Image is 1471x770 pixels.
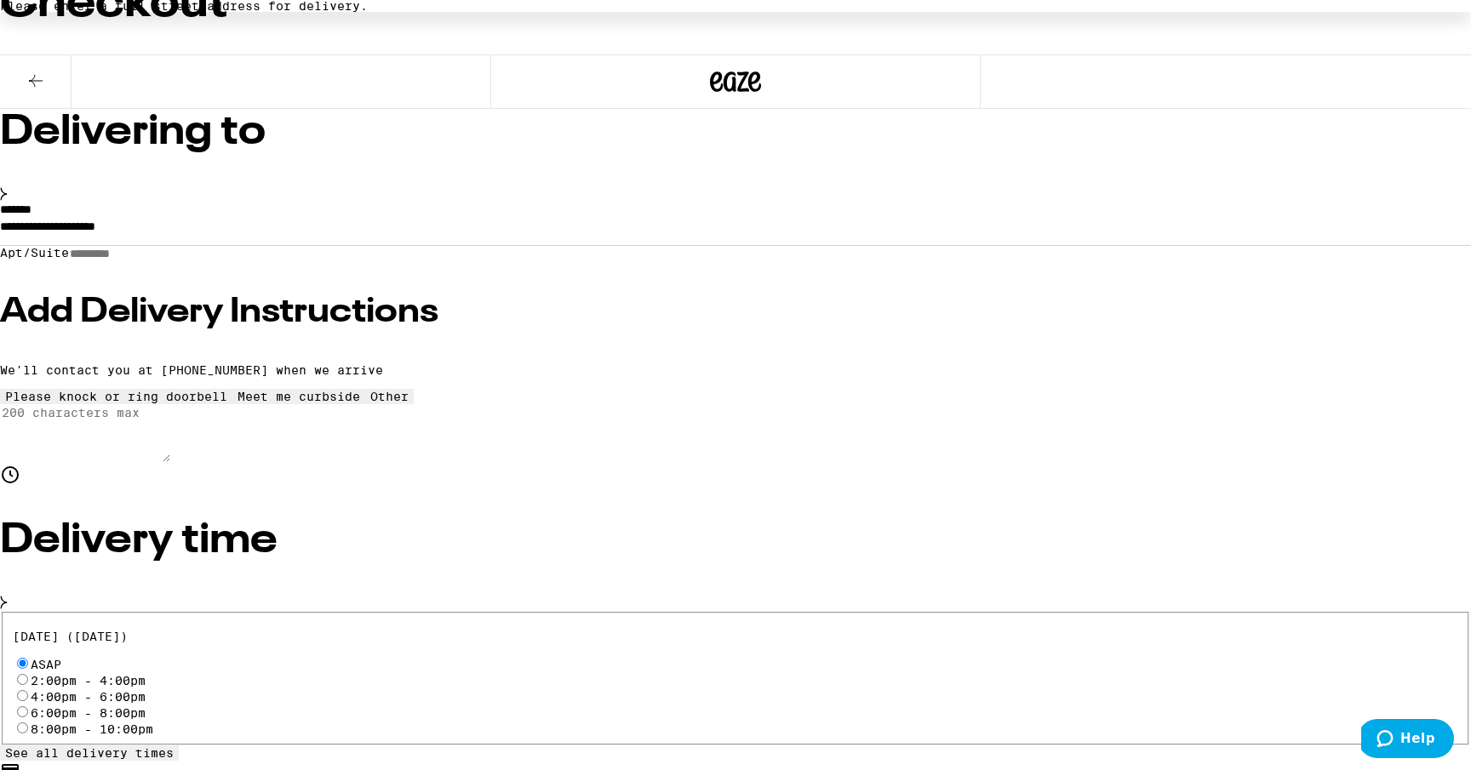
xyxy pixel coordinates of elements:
[31,690,146,704] label: 4:00pm - 6:00pm
[31,674,146,687] label: 2:00pm - 4:00pm
[1361,719,1454,761] iframe: Opens a widget where you can find more information
[31,706,146,720] label: 6:00pm - 8:00pm
[238,390,360,403] div: Meet me curbside
[365,389,414,404] button: Other
[31,722,153,736] label: 8:00pm - 10:00pm
[5,746,174,760] span: See all delivery times
[13,630,1459,643] p: [DATE] ([DATE])
[370,390,409,403] div: Other
[232,389,365,404] button: Meet me curbside
[5,390,227,403] div: Please knock or ring doorbell
[31,658,61,671] span: ASAP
